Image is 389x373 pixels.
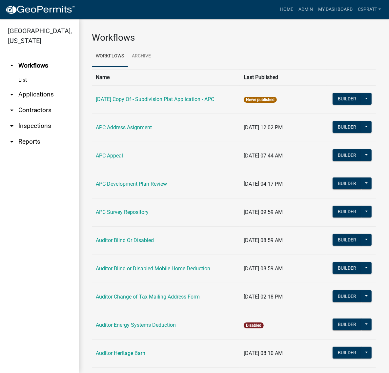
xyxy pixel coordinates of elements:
span: [DATE] 02:18 PM [244,294,283,300]
a: Auditor Energy Systems Deduction [96,322,176,328]
a: cspratt [355,3,384,16]
a: Workflows [92,46,128,67]
button: Builder [333,206,361,218]
h3: Workflows [92,32,376,43]
a: Archive [128,46,155,67]
span: [DATE] 07:44 AM [244,153,283,159]
th: Name [92,69,240,85]
span: [DATE] 08:10 AM [244,350,283,356]
a: Auditor Heritage Barn [96,350,145,356]
a: Auditor Blind Or Disabled [96,237,154,243]
span: [DATE] 04:17 PM [244,181,283,187]
a: Home [277,3,296,16]
button: Builder [333,290,361,302]
button: Builder [333,93,361,105]
span: [DATE] 12:02 PM [244,124,283,131]
button: Builder [333,121,361,133]
a: APC Address Asignment [96,124,152,131]
button: Builder [333,177,361,189]
a: APC Appeal [96,153,123,159]
i: arrow_drop_down [8,106,16,114]
a: Auditor Change of Tax Mailing Address Form [96,294,200,300]
span: [DATE] 08:59 AM [244,265,283,272]
span: Disabled [244,322,264,328]
a: My Dashboard [316,3,355,16]
span: [DATE] 08:59 AM [244,237,283,243]
button: Builder [333,319,361,330]
span: [DATE] 09:59 AM [244,209,283,215]
a: Auditor Blind or Disabled Mobile Home Deduction [96,265,210,272]
i: arrow_drop_down [8,91,16,98]
span: Never published [244,97,277,103]
th: Last Published [240,69,327,85]
button: Builder [333,347,361,359]
i: arrow_drop_down [8,138,16,146]
i: arrow_drop_up [8,62,16,70]
i: arrow_drop_down [8,122,16,130]
a: Admin [296,3,316,16]
a: [DATE] Copy Of - Subdivision Plat Application - APC [96,96,214,102]
a: APC Survey Repository [96,209,149,215]
a: APC Development Plan Review [96,181,167,187]
button: Builder [333,262,361,274]
button: Builder [333,149,361,161]
button: Builder [333,234,361,246]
